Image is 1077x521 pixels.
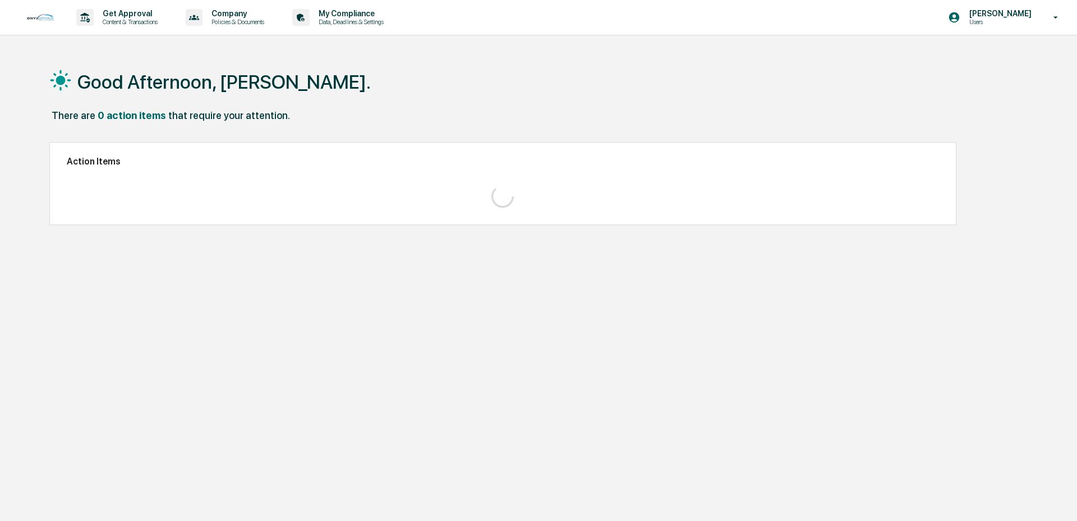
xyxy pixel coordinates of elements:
[960,9,1037,18] p: [PERSON_NAME]
[310,18,389,26] p: Data, Deadlines & Settings
[202,9,270,18] p: Company
[168,109,290,121] div: that require your attention.
[202,18,270,26] p: Policies & Documents
[67,156,939,167] h2: Action Items
[27,14,54,21] img: logo
[960,18,1037,26] p: Users
[310,9,389,18] p: My Compliance
[52,109,95,121] div: There are
[77,71,371,93] h1: Good Afternoon, [PERSON_NAME].
[94,18,163,26] p: Content & Transactions
[98,109,166,121] div: 0 action items
[94,9,163,18] p: Get Approval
